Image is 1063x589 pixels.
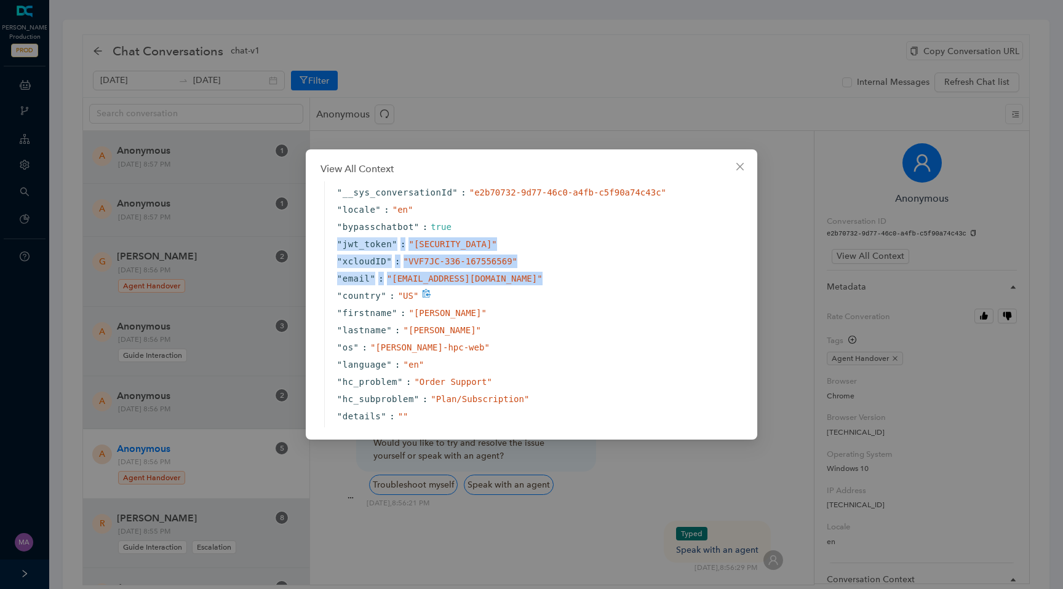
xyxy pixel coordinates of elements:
span: " [337,205,343,215]
span: hc_subproblem [343,392,414,406]
span: " [381,291,386,301]
span: " [392,308,397,318]
span: " [337,394,343,404]
span: " [386,325,392,335]
span: jwt_token [343,237,392,251]
span: bypasschatbot [343,220,414,234]
span: " US " [398,291,419,301]
span: " e2b70732-9d77-46c0-a4fb-c5f90a74c43c " [469,188,666,197]
span: " [375,205,381,215]
span: lastname [343,323,386,337]
span: " [337,342,343,352]
span: " [337,325,343,335]
span: : [400,306,405,320]
span: " [337,239,343,249]
div: true [431,220,452,234]
span: : [422,427,428,440]
span: " [SECURITY_DATA] " [408,239,496,249]
span: : [395,255,400,268]
span: : [378,272,383,285]
span: " [370,274,375,283]
span: : [400,237,405,251]
span: language [343,358,386,371]
span: os [343,341,354,354]
button: Close [730,157,750,176]
span: " [337,256,343,266]
span: " [452,188,458,197]
span: " " [398,411,408,421]
span: " [337,274,343,283]
span: " Plan/Subscription " [431,394,529,404]
span: xcloudID [343,255,386,268]
span: " [PERSON_NAME] " [404,325,481,335]
span: firstname [343,306,392,320]
span: " [381,411,386,421]
span: " en " [404,360,424,370]
span: : [423,392,428,406]
span: " [337,222,343,232]
span: [ [431,427,436,440]
span: __sys_conversationId [343,186,453,199]
span: " [337,188,343,197]
span: " VVF7JC-336-167556569 " [404,256,517,266]
span: " Order Support " [414,377,492,387]
span: : [389,289,394,302]
span: : [362,341,367,354]
span: : [395,358,400,371]
div: View All Context [320,162,743,176]
span: " [337,291,343,301]
span: " [PERSON_NAME] " [408,308,486,318]
span: " [EMAIL_ADDRESS][DOMAIN_NAME] " [387,274,543,283]
span: " en " [392,205,413,215]
span: country [343,289,381,302]
span: " [337,411,343,421]
span: : [406,375,411,389]
span: email [343,272,370,285]
span: close [735,162,745,172]
span: " [392,239,397,249]
span: : [384,203,389,216]
span: details [343,409,381,423]
span: ] [436,427,440,440]
span: " [386,360,392,370]
span: : [389,409,394,423]
span: locale [343,203,376,216]
span: : [395,323,400,337]
span: : [423,220,428,234]
span: " [397,377,403,387]
span: hc_problem [343,375,397,389]
span: " [386,256,392,266]
span: " [PERSON_NAME]-hpc-web " [370,342,490,352]
span: " [414,394,420,404]
span: : [461,186,466,199]
span: " [337,308,343,318]
span: " [354,342,359,352]
span: " [337,360,343,370]
span: Copy to clipboard [422,289,433,302]
span: " [414,222,420,232]
span: " [337,377,343,387]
